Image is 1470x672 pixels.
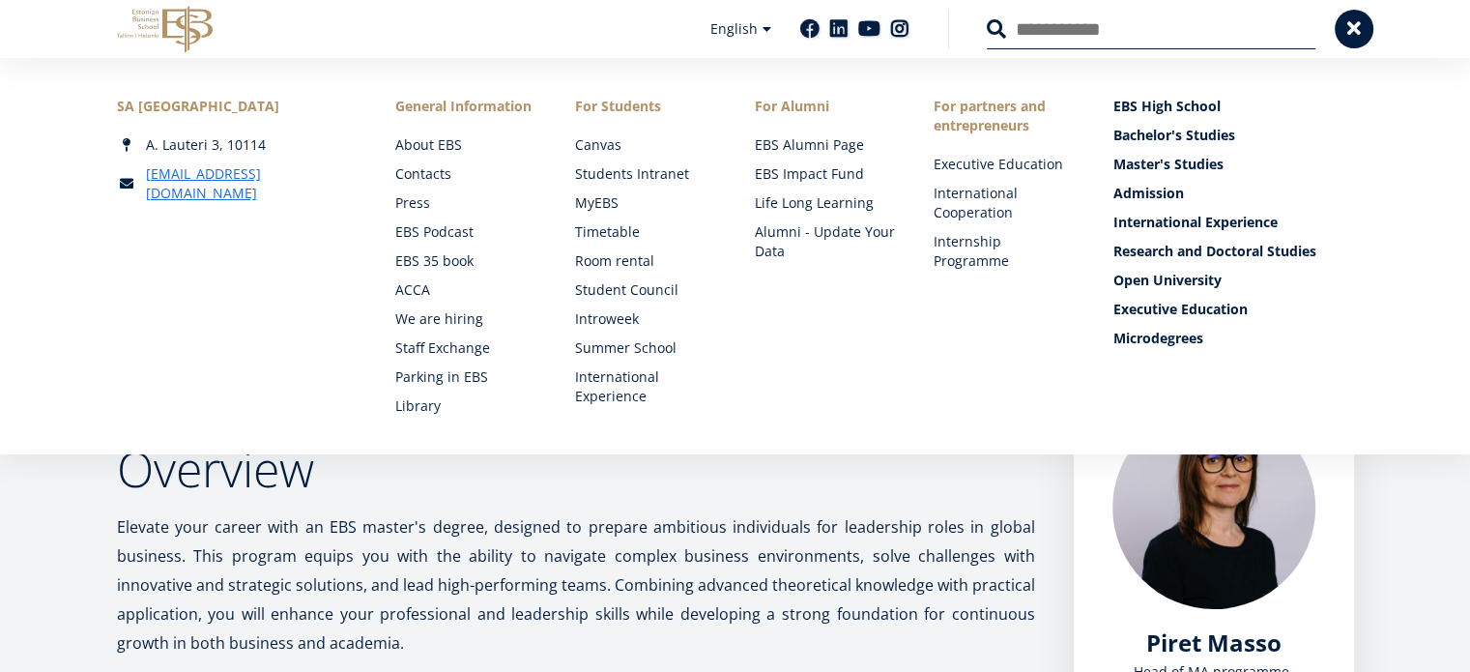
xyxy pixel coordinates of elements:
h2: Overview [117,445,1035,493]
a: Library [395,396,536,416]
div: A. Lauteri 3, 10114 [117,135,358,155]
a: Executive Education [1113,300,1354,319]
a: Internship Programme [934,232,1075,271]
a: Linkedin [829,19,849,39]
a: Student Council [575,280,716,300]
a: Admission [1113,184,1354,203]
a: EBS Alumni Page [755,135,896,155]
a: Alumni - Update Your Data [755,222,896,261]
span: Elevate your career with an EBS master's degree, designed to prepare ambitious individuals for le... [117,516,1035,654]
a: Research and Doctoral Studies [1113,242,1354,261]
a: Executive Education [934,155,1075,174]
a: [EMAIL_ADDRESS][DOMAIN_NAME] [146,164,358,203]
a: EBS Podcast [395,222,536,242]
a: Students Intranet [575,164,716,184]
a: Facebook [800,19,820,39]
a: EBS High School [1113,97,1354,116]
a: Summer School [575,338,716,358]
a: Instagram [890,19,909,39]
a: Introweek [575,309,716,329]
a: Master's Studies [1113,155,1354,174]
a: Contacts [395,164,536,184]
a: Room rental [575,251,716,271]
a: International Experience [1113,213,1354,232]
a: Open University [1113,271,1354,290]
a: Piret Masso [1146,628,1282,657]
input: MA in International Management [5,270,17,282]
a: About EBS [395,135,536,155]
a: Staff Exchange [395,338,536,358]
img: Piret Masso [1112,406,1315,609]
a: Microdegrees [1113,329,1354,348]
a: We are hiring [395,309,536,329]
a: Timetable [575,222,716,242]
div: SA [GEOGRAPHIC_DATA] [117,97,358,116]
a: Bachelor's Studies [1113,126,1354,145]
a: Parking in EBS [395,367,536,387]
a: EBS Impact Fund [755,164,896,184]
span: For partners and entrepreneurs [934,97,1075,135]
a: Life Long Learning [755,193,896,213]
span: Last Name [459,1,521,18]
a: Canvas [575,135,716,155]
span: General Information [395,97,536,116]
a: International Experience [575,367,716,406]
a: Press [395,193,536,213]
a: EBS 35 book [395,251,536,271]
span: MA in International Management [22,269,214,286]
a: For Students [575,97,716,116]
a: MyEBS [575,193,716,213]
a: Youtube [858,19,880,39]
a: ACCA [395,280,536,300]
a: International Cooperation [934,184,1075,222]
span: For Alumni [755,97,896,116]
span: Piret Masso [1146,627,1282,658]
